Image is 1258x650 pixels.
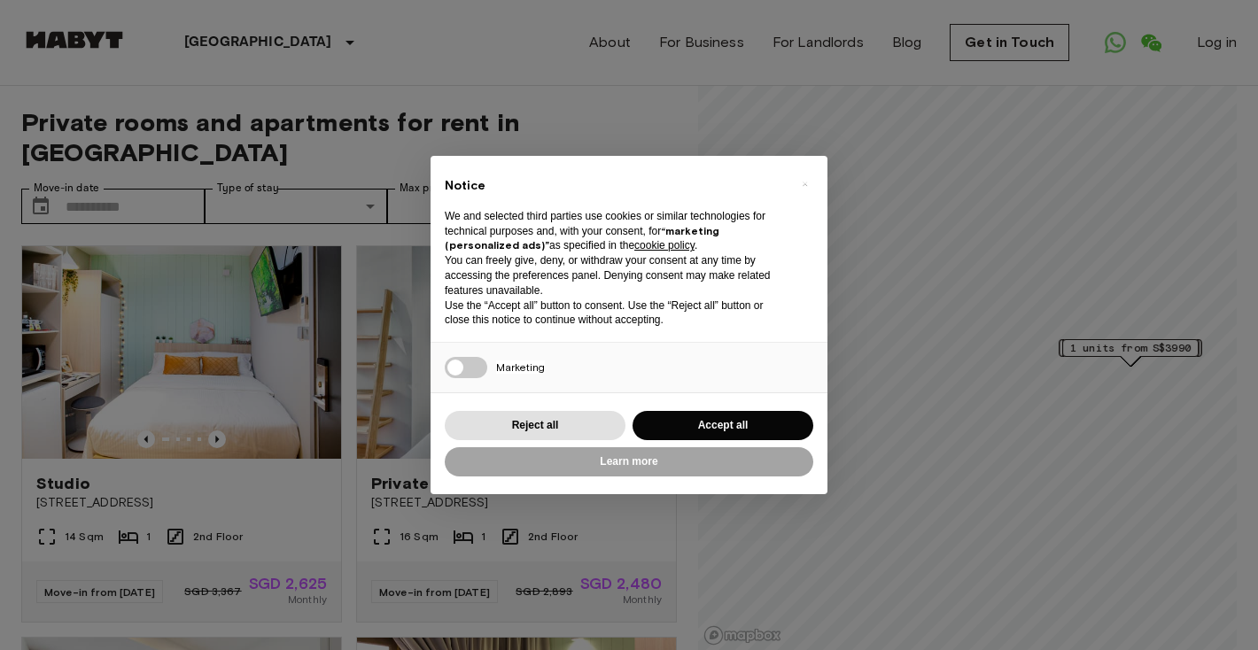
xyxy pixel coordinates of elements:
button: Close this notice [790,170,819,198]
button: Learn more [445,447,813,476]
p: You can freely give, deny, or withdraw your consent at any time by accessing the preferences pane... [445,253,785,298]
button: Reject all [445,411,625,440]
a: cookie policy [634,239,695,251]
span: × [802,174,808,195]
p: We and selected third parties use cookies or similar technologies for technical purposes and, wit... [445,209,785,253]
p: Use the “Accept all” button to consent. Use the “Reject all” button or close this notice to conti... [445,298,785,329]
span: Marketing [496,360,545,374]
button: Accept all [633,411,813,440]
h2: Notice [445,177,785,195]
strong: “marketing (personalized ads)” [445,224,719,252]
